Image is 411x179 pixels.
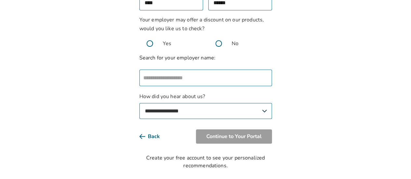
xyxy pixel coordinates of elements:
iframe: Chat Widget [379,148,411,179]
button: Continue to Your Portal [196,129,272,144]
label: How did you hear about us? [139,93,272,119]
div: Create your free account to see your personalized recommendations. [139,154,272,170]
label: Search for your employer name: [139,54,216,61]
span: No [232,40,238,47]
span: Your employer may offer a discount on our products, would you like us to check? [139,16,264,32]
span: Yes [163,40,171,47]
button: Back [139,129,170,144]
select: How did you hear about us? [139,103,272,119]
